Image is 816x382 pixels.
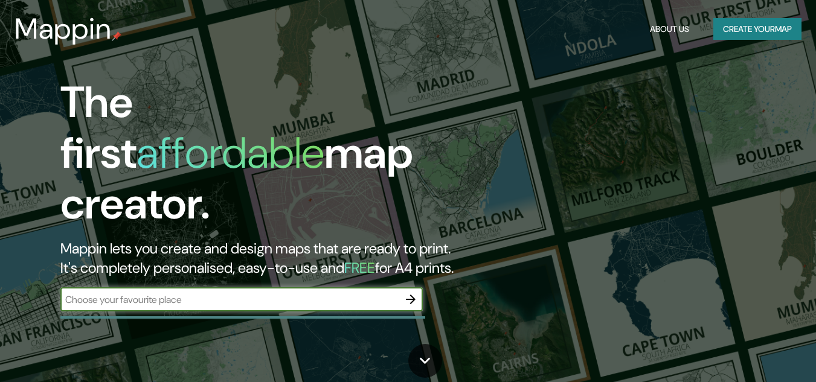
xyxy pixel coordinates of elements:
[112,31,121,41] img: mappin-pin
[645,18,694,40] button: About Us
[713,18,802,40] button: Create yourmap
[137,125,324,181] h1: affordable
[344,258,375,277] h5: FREE
[708,335,803,369] iframe: Help widget launcher
[60,239,469,278] h2: Mappin lets you create and design maps that are ready to print. It's completely personalised, eas...
[14,12,112,46] h3: Mappin
[60,77,469,239] h1: The first map creator.
[60,293,399,307] input: Choose your favourite place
